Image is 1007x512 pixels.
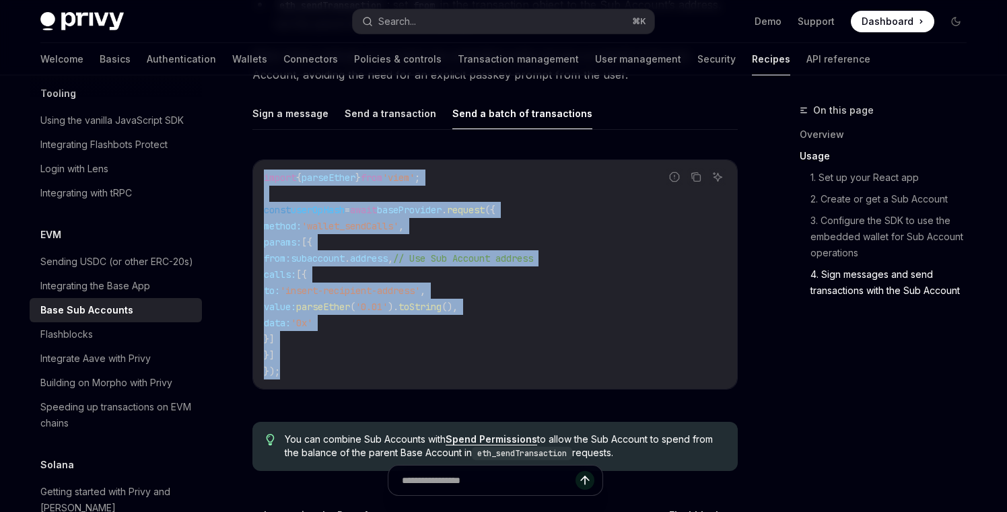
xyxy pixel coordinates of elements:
span: '0x' [291,317,312,329]
a: Support [798,15,835,28]
span: (), [442,301,458,313]
a: Integrate Aave with Privy [30,346,202,371]
a: Spend Permissions [446,433,537,445]
a: Integrating Flashbots Protect [30,133,202,157]
div: Integrating Flashbots Protect [40,137,168,153]
a: 2. Create or get a Sub Account [810,188,977,210]
div: Speeding up transactions on EVM chains [40,399,194,431]
span: params: [264,236,302,248]
span: On this page [813,102,874,118]
span: to: [264,285,280,297]
span: parseEther [302,172,355,184]
span: 'wallet_sendCalls' [302,220,398,232]
span: , [398,220,404,232]
button: Search...⌘K [353,9,654,34]
span: . [345,252,350,264]
span: parseEther [296,301,350,313]
a: Base Sub Accounts [30,298,202,322]
span: toString [398,301,442,313]
span: }); [264,365,280,377]
span: data: [264,317,291,329]
h5: Solana [40,457,74,473]
a: 3. Configure the SDK to use the embedded wallet for Sub Account operations [810,210,977,264]
svg: Tip [266,434,275,446]
span: }] [264,333,275,345]
button: Toggle dark mode [945,11,967,32]
span: { [296,172,302,184]
a: Welcome [40,43,83,75]
div: Search... [378,13,416,30]
span: You can combine Sub Accounts with to allow the Sub Account to spend from the balance of the paren... [285,433,724,460]
a: Demo [755,15,782,28]
a: User management [595,43,681,75]
span: subaccount [291,252,345,264]
button: Send message [576,471,594,490]
span: 'viem' [382,172,415,184]
a: Login with Lens [30,157,202,181]
button: Report incorrect code [666,168,683,186]
span: 'insert-recipient-address' [280,285,420,297]
span: // Use Sub Account address [393,252,533,264]
span: Dashboard [862,15,913,28]
a: Speeding up transactions on EVM chains [30,395,202,435]
a: Integrating with tRPC [30,181,202,205]
a: Wallets [232,43,267,75]
span: }] [264,349,275,361]
span: ( [350,301,355,313]
div: Building on Morpho with Privy [40,375,172,391]
a: Sending USDC (or other ERC-20s) [30,250,202,274]
button: Ask AI [709,168,726,186]
a: Security [697,43,736,75]
a: Integrating the Base App [30,274,202,298]
span: from: [264,252,291,264]
span: } [355,172,361,184]
a: Connectors [283,43,338,75]
span: from [361,172,382,184]
span: const [264,204,291,216]
div: Login with Lens [40,161,108,177]
span: baseProvider [377,204,442,216]
span: ({ [485,204,495,216]
span: [{ [296,268,307,281]
span: , [420,285,425,297]
span: [{ [302,236,312,248]
span: , [388,252,393,264]
a: Building on Morpho with Privy [30,371,202,395]
div: Using the vanilla JavaScript SDK [40,112,184,129]
div: Integrating with tRPC [40,185,132,201]
a: 1. Set up your React app [810,167,977,188]
span: . [442,204,447,216]
span: ⌘ K [632,16,646,27]
span: import [264,172,296,184]
span: '0.01' [355,301,388,313]
button: Copy the contents from the code block [687,168,705,186]
a: Usage [800,145,977,167]
a: Flashblocks [30,322,202,346]
a: Transaction management [458,43,579,75]
span: = [345,204,350,216]
a: Basics [100,43,131,75]
button: Sign a message [252,98,328,129]
div: Integrate Aave with Privy [40,351,151,367]
div: Integrating the Base App [40,278,150,294]
span: await [350,204,377,216]
span: userOpHash [291,204,345,216]
span: method: [264,220,302,232]
span: calls: [264,268,296,281]
a: Using the vanilla JavaScript SDK [30,108,202,133]
a: Authentication [147,43,216,75]
button: Send a transaction [345,98,436,129]
a: 4. Sign messages and send transactions with the Sub Account [810,264,977,301]
span: ). [388,301,398,313]
span: ; [415,172,420,184]
div: Sending USDC (or other ERC-20s) [40,254,193,270]
code: eth_sendTransaction [472,447,572,460]
div: Base Sub Accounts [40,302,133,318]
button: Send a batch of transactions [452,98,592,129]
img: dark logo [40,12,124,31]
span: address [350,252,388,264]
a: Policies & controls [354,43,442,75]
a: Recipes [752,43,790,75]
a: API reference [806,43,870,75]
a: Overview [800,124,977,145]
